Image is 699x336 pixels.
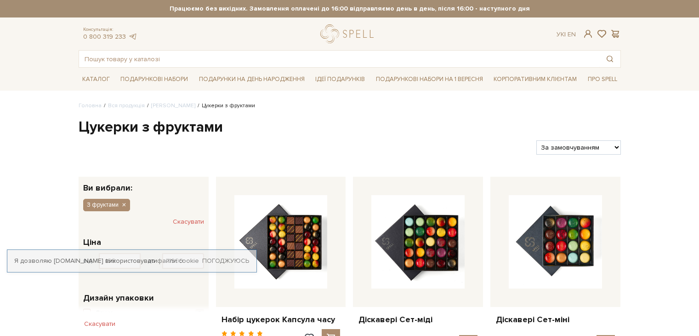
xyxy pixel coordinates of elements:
[79,5,621,13] strong: Працюємо без вихідних. Замовлення оплачені до 16:00 відправляємо день в день, після 16:00 - насту...
[584,72,621,87] a: Про Spell
[358,314,477,325] a: Діскавері Сет-міді
[557,30,576,39] div: Ук
[79,72,114,87] a: Каталог
[79,317,121,331] button: Скасувати
[108,102,145,109] a: Вся продукція
[157,257,199,265] a: файли cookie
[83,236,101,249] span: Ціна
[95,309,114,318] span: Дякую
[151,102,195,109] a: [PERSON_NAME]
[79,51,599,67] input: Пошук товару у каталозі
[599,51,620,67] button: Пошук товару у каталозі
[195,72,308,87] a: Подарунки на День народження
[320,24,378,43] a: logo
[564,30,566,38] span: |
[128,33,137,41] a: telegram
[83,199,130,211] button: З фруктами
[79,118,621,137] h1: Цукерки з фруктами
[83,27,137,33] span: Консультація:
[568,30,576,38] a: En
[83,33,126,41] a: 0 800 319 233
[79,177,209,192] div: Ви вибрали:
[173,214,204,229] button: Скасувати
[87,201,119,209] span: З фруктами
[195,309,204,317] span: 2
[195,102,255,110] li: Цукерки з фруктами
[117,72,192,87] a: Подарункові набори
[312,72,369,87] a: Ідеї подарунків
[202,257,249,265] a: Погоджуюсь
[83,309,204,318] button: Дякую 2
[79,102,102,109] a: Головна
[222,314,341,325] a: Набір цукерок Капсула часу
[83,292,154,304] span: Дизайн упаковки
[490,71,580,87] a: Корпоративним клієнтам
[496,314,615,325] a: Діскавері Сет-міні
[372,71,487,87] a: Подарункові набори на 1 Вересня
[7,257,256,265] div: Я дозволяю [DOMAIN_NAME] використовувати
